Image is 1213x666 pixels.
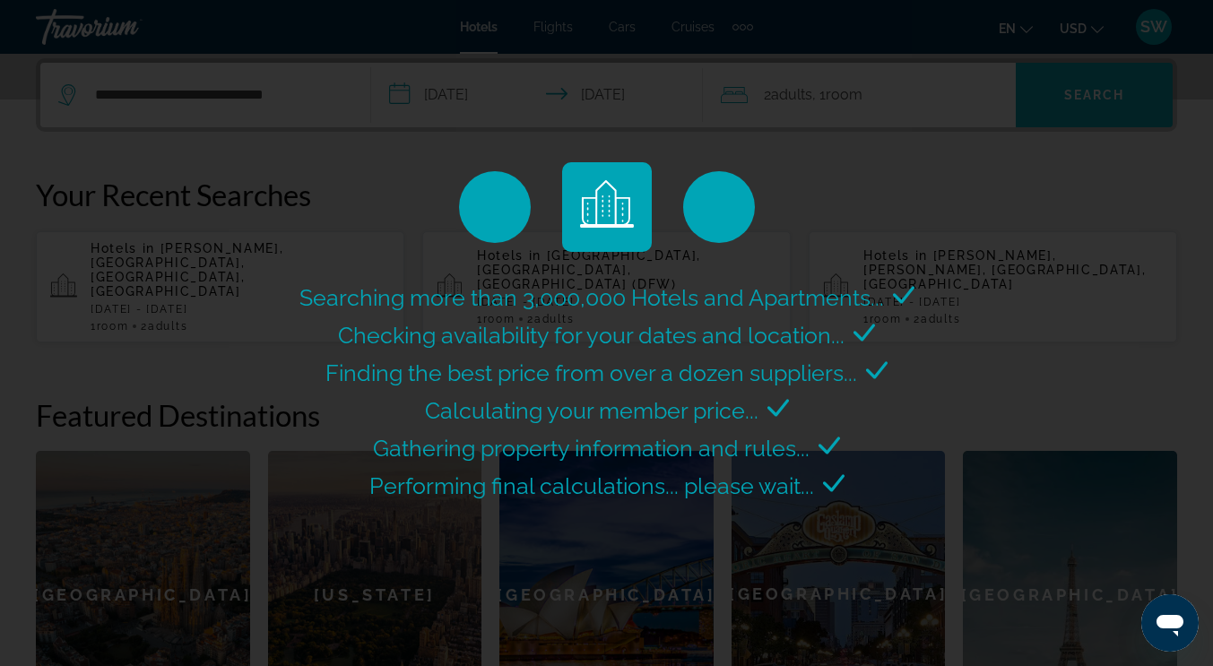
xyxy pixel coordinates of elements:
[425,397,758,424] span: Calculating your member price...
[325,359,857,386] span: Finding the best price from over a dozen suppliers...
[338,322,845,349] span: Checking availability for your dates and location...
[373,435,810,462] span: Gathering property information and rules...
[369,472,814,499] span: Performing final calculations... please wait...
[1141,594,1199,652] iframe: Button to launch messaging window
[299,284,884,311] span: Searching more than 3,000,000 Hotels and Apartments...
